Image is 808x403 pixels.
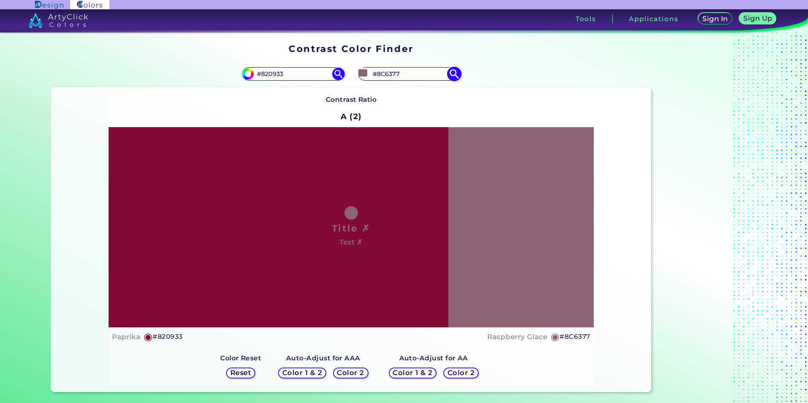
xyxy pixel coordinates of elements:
[745,15,771,22] h5: Sign Up
[560,331,590,342] h5: #8C6377
[487,331,547,343] h4: Raspberry Glace
[220,354,261,362] strong: Color Reset
[576,16,596,22] h3: Tools
[338,370,363,376] h5: Color 2
[339,236,363,248] h4: Text ✗
[144,332,153,342] h5: ◉
[370,68,448,79] input: type color 2..
[629,16,678,22] h3: Applications
[337,107,366,125] h2: A (2)
[254,68,333,79] input: type color 1..
[153,331,183,342] h5: #820933
[284,370,320,376] h5: Color 1 & 2
[332,222,371,234] h1: Title ✗
[741,14,775,24] a: Sign Up
[112,331,140,343] h4: Paprika
[447,66,461,81] img: icon search
[326,95,377,103] strong: Contrast Ratio
[231,370,250,376] h5: Reset
[35,1,63,9] img: ArtyClick Design logo
[399,354,468,362] strong: Auto-Adjust for AA
[289,42,413,55] h1: Contrast Color Finder
[332,68,345,80] img: icon search
[700,14,731,24] a: Sign In
[704,16,726,22] h5: Sign In
[551,332,560,342] h5: ◉
[286,354,360,362] strong: Auto-Adjust for AAA
[449,370,473,376] h5: Color 2
[28,13,88,28] img: logo_artyclick_colors_white.svg
[395,370,431,376] h5: Color 1 & 2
